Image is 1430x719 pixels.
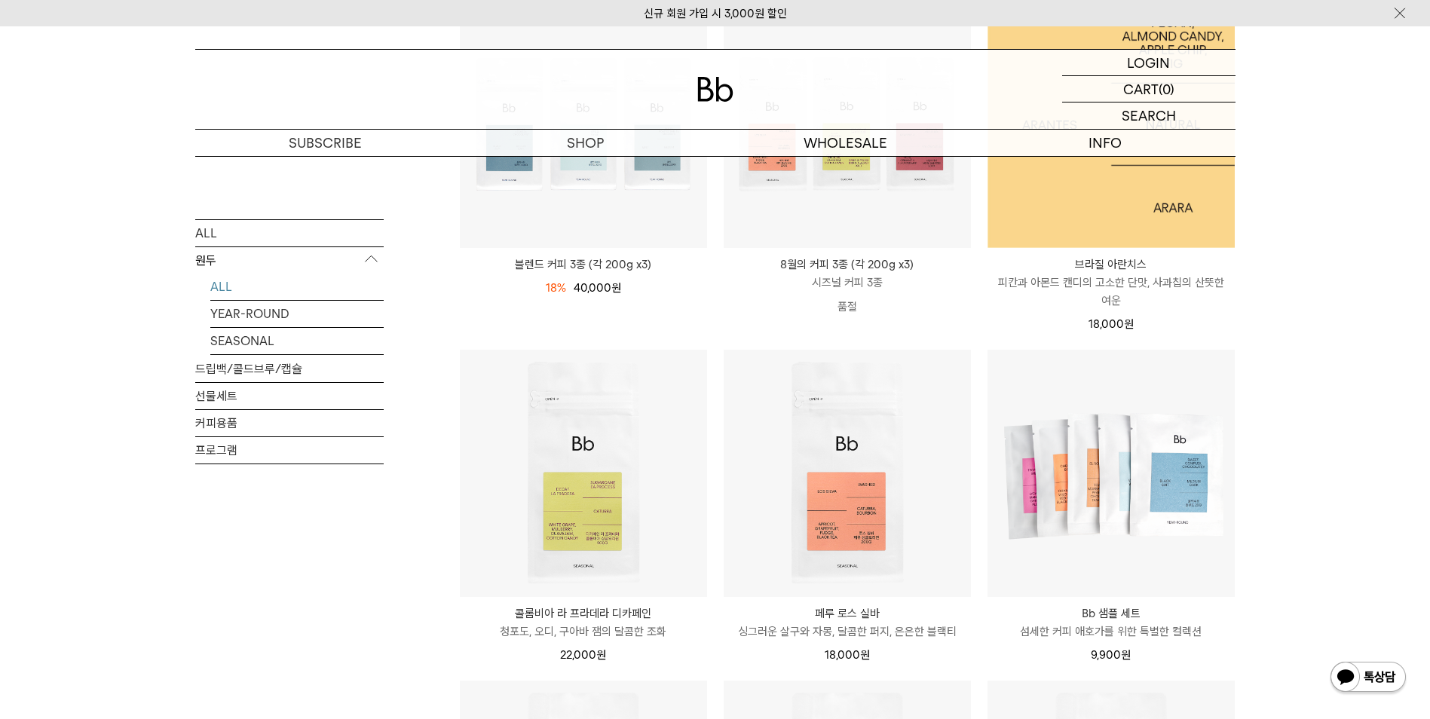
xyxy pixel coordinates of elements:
p: 8월의 커피 3종 (각 200g x3) [724,255,971,274]
span: 9,900 [1091,648,1131,662]
p: WHOLESALE [715,130,975,156]
a: 브라질 아란치스 피칸과 아몬드 캔디의 고소한 단맛, 사과칩의 산뜻한 여운 [988,255,1235,310]
a: 프로그램 [195,436,384,463]
span: 18,000 [1089,317,1134,331]
div: 18% [546,279,566,297]
p: 품절 [724,292,971,322]
p: 싱그러운 살구와 자몽, 달콤한 퍼지, 은은한 블랙티 [724,623,971,641]
span: 원 [1121,648,1131,662]
img: Bb 샘플 세트 [988,350,1235,597]
p: 섬세한 커피 애호가를 위한 특별한 컬렉션 [988,623,1235,641]
span: 40,000 [574,281,621,295]
img: 페루 로스 실바 [724,350,971,597]
p: 브라질 아란치스 [988,255,1235,274]
a: 콜롬비아 라 프라데라 디카페인 청포도, 오디, 구아바 잼의 달콤한 조화 [460,604,707,641]
img: 카카오톡 채널 1:1 채팅 버튼 [1329,660,1407,696]
span: 원 [860,648,870,662]
a: YEAR-ROUND [210,300,384,326]
p: 콜롬비아 라 프라데라 디카페인 [460,604,707,623]
p: INFO [975,130,1236,156]
a: 블렌드 커피 3종 (각 200g x3) [460,255,707,274]
span: 18,000 [825,648,870,662]
p: (0) [1159,76,1174,102]
p: 페루 로스 실바 [724,604,971,623]
p: Bb 샘플 세트 [988,604,1235,623]
a: ALL [210,273,384,299]
a: 8월의 커피 3종 (각 200g x3) 시즈널 커피 3종 [724,255,971,292]
p: 청포도, 오디, 구아바 잼의 달콤한 조화 [460,623,707,641]
p: 피칸과 아몬드 캔디의 고소한 단맛, 사과칩의 산뜻한 여운 [988,274,1235,310]
a: 선물세트 [195,382,384,408]
span: 22,000 [560,648,606,662]
a: SUBSCRIBE [195,130,455,156]
a: SEASONAL [210,327,384,353]
img: 콜롬비아 라 프라데라 디카페인 [460,350,707,597]
p: SEARCH [1122,102,1176,129]
img: 로고 [697,77,733,102]
a: Bb 샘플 세트 섬세한 커피 애호가를 위한 특별한 컬렉션 [988,604,1235,641]
p: 시즈널 커피 3종 [724,274,971,292]
p: CART [1123,76,1159,102]
a: CART (0) [1062,76,1236,102]
a: ALL [195,219,384,246]
span: 원 [611,281,621,295]
a: 커피용품 [195,409,384,436]
p: LOGIN [1127,50,1170,75]
span: 원 [596,648,606,662]
a: 신규 회원 가입 시 3,000원 할인 [644,7,787,20]
a: 드립백/콜드브루/캡슐 [195,355,384,381]
span: 원 [1124,317,1134,331]
a: SHOP [455,130,715,156]
a: LOGIN [1062,50,1236,76]
a: 페루 로스 실바 싱그러운 살구와 자몽, 달콤한 퍼지, 은은한 블랙티 [724,604,971,641]
p: 원두 [195,246,384,274]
